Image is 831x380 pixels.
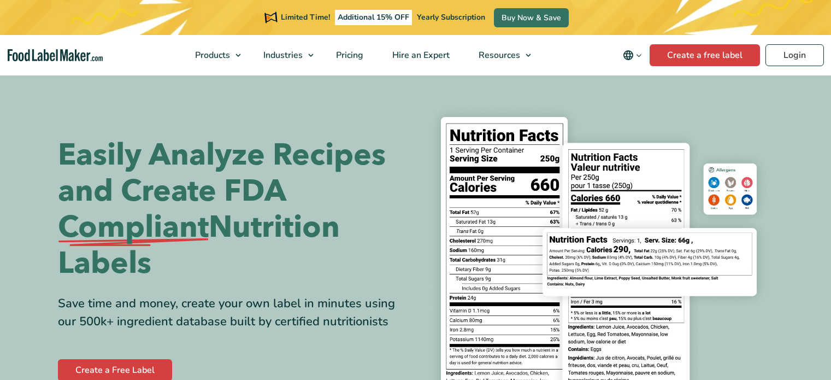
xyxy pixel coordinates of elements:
[181,35,246,75] a: Products
[494,8,569,27] a: Buy Now & Save
[650,44,760,66] a: Create a free label
[335,10,412,25] span: Additional 15% OFF
[417,12,485,22] span: Yearly Subscription
[8,49,103,62] a: Food Label Maker homepage
[765,44,824,66] a: Login
[192,49,231,61] span: Products
[475,49,521,61] span: Resources
[281,12,330,22] span: Limited Time!
[333,49,364,61] span: Pricing
[464,35,537,75] a: Resources
[58,295,408,331] div: Save time and money, create your own label in minutes using our 500k+ ingredient database built b...
[249,35,319,75] a: Industries
[615,44,650,66] button: Change language
[58,137,408,282] h1: Easily Analyze Recipes and Create FDA Nutrition Labels
[58,209,209,245] span: Compliant
[322,35,375,75] a: Pricing
[260,49,304,61] span: Industries
[378,35,462,75] a: Hire an Expert
[389,49,451,61] span: Hire an Expert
